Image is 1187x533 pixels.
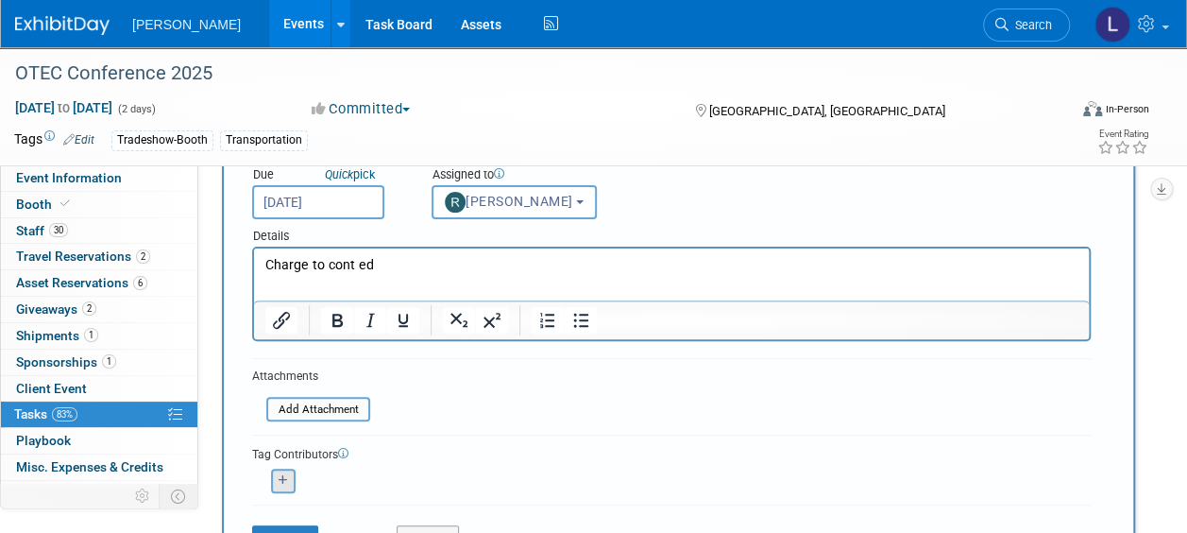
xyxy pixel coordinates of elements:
span: 2 [82,301,96,316]
a: Search [983,9,1070,42]
a: Edit [63,133,94,146]
span: [PERSON_NAME] [445,194,573,209]
span: Sponsorships [16,354,116,370]
div: Assigned to [432,166,620,185]
div: Details [252,219,1091,247]
span: Giveaways [16,301,96,317]
img: Format-Inperson.png [1083,101,1102,116]
img: Latice Spann [1094,7,1130,43]
span: 2 [136,249,150,264]
button: Italic [354,307,386,334]
span: [DATE] [DATE] [14,99,113,116]
div: Tag Contributors [252,443,1091,463]
a: Client Event [1,376,197,402]
span: to [55,100,73,115]
span: Playbook [16,433,71,448]
a: Playbook [1,428,197,454]
div: OTEC Conference 2025 [8,57,1052,91]
span: Client Event [16,381,87,396]
span: Event Information [16,170,122,185]
a: Quickpick [321,166,379,182]
button: Committed [305,99,417,119]
a: Booth [1,192,197,217]
i: Booth reservation complete [60,198,70,209]
div: Attachments [252,369,370,385]
a: Asset Reservations6 [1,270,197,296]
div: In-Person [1105,102,1149,116]
a: Sponsorships1 [1,350,197,375]
iframe: Rich Text Area [254,249,1089,301]
span: 83% [52,407,77,421]
span: Search [1009,18,1052,32]
button: Insert/edit link [265,307,297,334]
i: Quick [325,167,353,181]
a: Travel Reservations2 [1,244,197,269]
span: [GEOGRAPHIC_DATA], [GEOGRAPHIC_DATA] [709,104,945,118]
span: Asset Reservations [16,275,147,290]
div: Transportation [220,130,308,150]
span: 30 [49,223,68,237]
a: Tasks83% [1,402,197,427]
span: Shipments [16,328,98,343]
a: Shipments1 [1,323,197,349]
span: 1 [84,328,98,342]
img: ExhibitDay [15,16,110,35]
button: Subscript [443,307,475,334]
a: Event Information [1,165,197,191]
div: Event Rating [1097,129,1148,139]
td: Personalize Event Tab Strip [127,484,160,508]
span: (2 days) [116,103,156,115]
button: Bullet list [565,307,597,334]
div: Tradeshow-Booth [111,130,213,150]
a: Giveaways2 [1,297,197,322]
div: Event Format [984,98,1149,127]
input: Due Date [252,185,384,219]
span: [PERSON_NAME] [132,17,241,32]
td: Toggle Event Tabs [160,484,198,508]
button: [PERSON_NAME] [432,185,597,219]
span: 1 [102,354,116,369]
span: Misc. Expenses & Credits [16,459,163,474]
div: Due [252,166,403,185]
button: Bold [321,307,353,334]
span: 6 [133,276,147,290]
span: Travel Reservations [16,249,150,264]
span: Staff [16,223,68,238]
button: Numbered list [532,307,564,334]
a: Misc. Expenses & Credits [1,455,197,480]
a: Staff30 [1,218,197,244]
td: Tags [14,129,94,151]
button: Superscript [476,307,508,334]
span: Tasks [14,406,77,421]
span: Booth [16,197,74,212]
button: Underline [387,307,419,334]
